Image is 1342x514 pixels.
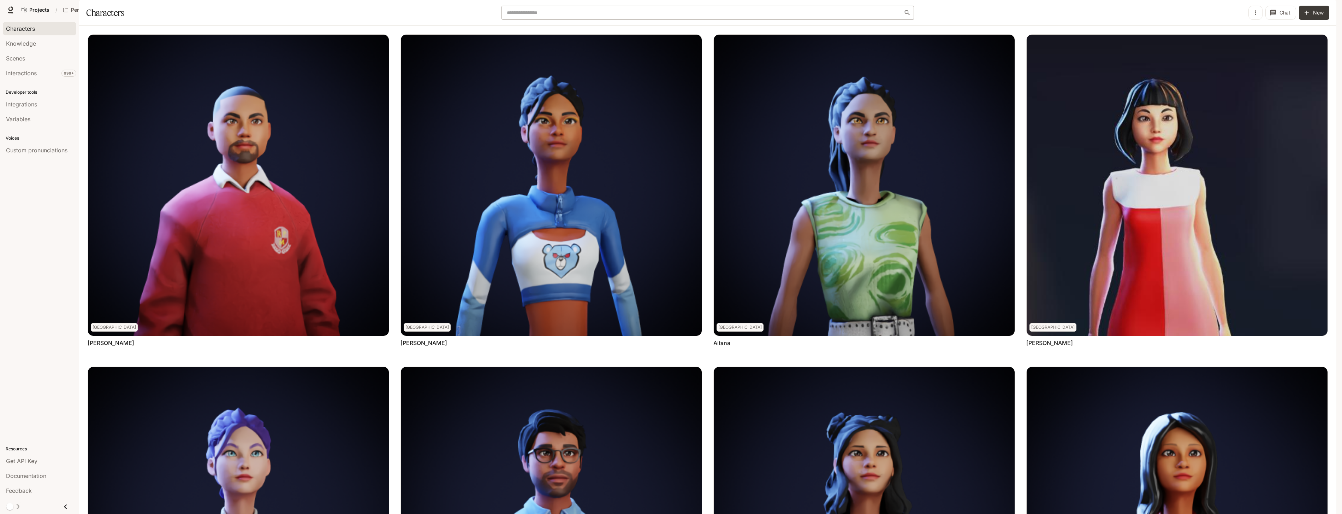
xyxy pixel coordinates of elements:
[1299,6,1329,20] button: New
[60,3,121,17] button: Open workspace menu
[400,339,447,347] a: [PERSON_NAME]
[71,7,111,13] p: Pen Pals [Production]
[53,6,60,14] div: /
[1027,35,1328,336] img: Akira
[18,3,53,17] a: Go to projects
[86,6,124,20] h1: Characters
[88,35,389,336] img: Abel
[88,339,134,347] a: [PERSON_NAME]
[1026,339,1073,347] a: [PERSON_NAME]
[714,35,1015,336] img: Aitana
[401,35,702,336] img: Adelina
[1265,6,1296,20] button: Chat
[29,7,49,13] span: Projects
[713,339,730,347] a: Aitana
